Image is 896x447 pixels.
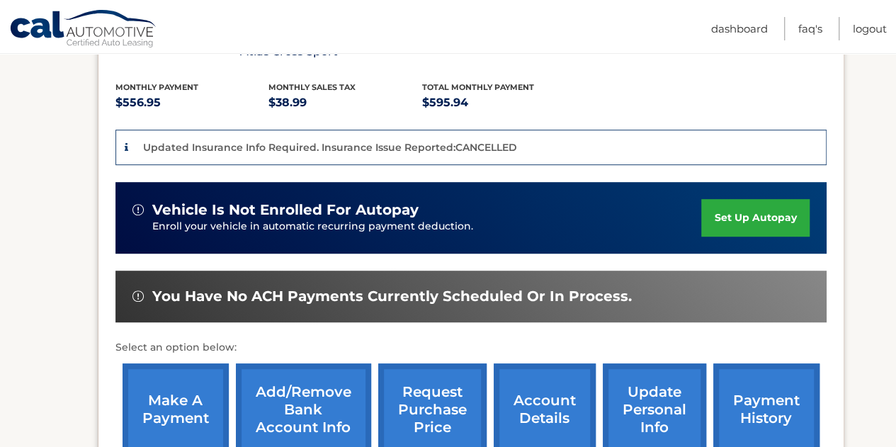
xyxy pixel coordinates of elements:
span: Total Monthly Payment [422,82,534,92]
span: Monthly Payment [115,82,198,92]
a: Logout [853,17,887,40]
a: FAQ's [798,17,822,40]
img: alert-white.svg [132,204,144,215]
p: $38.99 [268,93,422,113]
a: set up autopay [701,199,809,237]
p: Enroll your vehicle in automatic recurring payment deduction. [152,219,702,234]
span: vehicle is not enrolled for autopay [152,201,419,219]
p: Select an option below: [115,339,827,356]
span: You have no ACH payments currently scheduled or in process. [152,288,632,305]
span: Monthly sales Tax [268,82,356,92]
p: $595.94 [422,93,576,113]
a: Cal Automotive [9,9,158,50]
p: Updated Insurance Info Required. Insurance Issue Reported:CANCELLED [143,141,517,154]
p: $556.95 [115,93,269,113]
a: Dashboard [711,17,768,40]
img: alert-white.svg [132,290,144,302]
